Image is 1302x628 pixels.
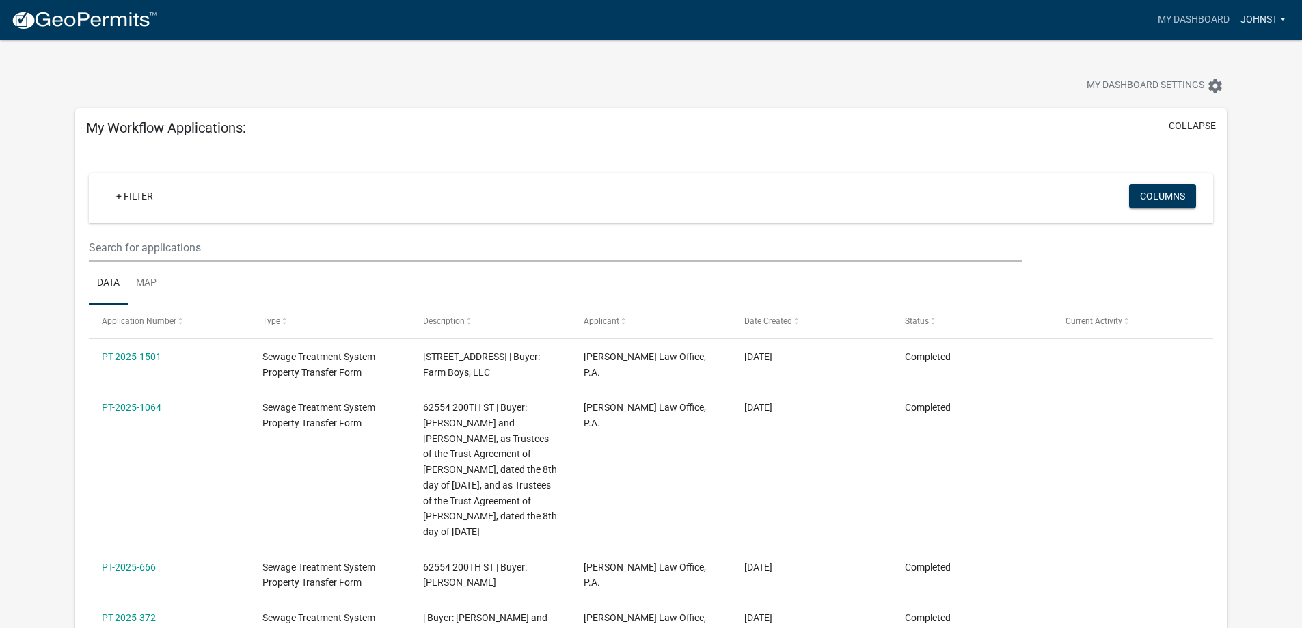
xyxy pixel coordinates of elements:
span: Current Activity [1066,316,1122,326]
datatable-header-cell: Status [891,305,1052,338]
span: Johnston Law Office, P.A. [584,402,706,428]
span: Applicant [584,316,619,326]
span: Completed [905,351,951,362]
a: PT-2025-1501 [102,351,161,362]
datatable-header-cell: Application Number [89,305,249,338]
span: 06/24/2025 [744,351,772,362]
a: + Filter [105,184,164,208]
span: Status [905,316,929,326]
a: PT-2025-1064 [102,402,161,413]
span: Sewage Treatment System Property Transfer Form [262,351,375,378]
a: My Dashboard [1152,7,1235,33]
h5: My Workflow Applications: [86,120,246,136]
a: Map [128,262,165,305]
span: 05/15/2025 [744,402,772,413]
a: Johnst [1235,7,1291,33]
span: Description [423,316,465,326]
input: Search for applications [89,234,1022,262]
datatable-header-cell: Date Created [731,305,892,338]
span: Completed [905,402,951,413]
datatable-header-cell: Description [410,305,571,338]
button: Columns [1129,184,1196,208]
a: Data [89,262,128,305]
span: Completed [905,562,951,573]
span: Johnston Law Office, P.A. [584,351,706,378]
button: My Dashboard Settingssettings [1076,72,1234,99]
i: settings [1207,78,1223,94]
span: Type [262,316,280,326]
span: Application Number [102,316,176,326]
datatable-header-cell: Type [249,305,410,338]
span: Johnston Law Office, P.A. [584,562,706,588]
a: PT-2025-666 [102,562,156,573]
span: 62554 200TH ST | Buyer: Sean J. Evenson [423,562,527,588]
span: 03/04/2025 [744,562,772,573]
span: 62554 200TH ST | Buyer: William A. Davenport and Dianne V. Davenport, as Trustees of the Trust Ag... [423,402,557,537]
span: Sewage Treatment System Property Transfer Form [262,402,375,428]
span: Sewage Treatment System Property Transfer Form [262,562,375,588]
span: Date Created [744,316,792,326]
span: My Dashboard Settings [1087,78,1204,94]
datatable-header-cell: Applicant [571,305,731,338]
span: 12024 CO HWY 71 | Buyer: Farm Boys, LLC [423,351,540,378]
span: Completed [905,612,951,623]
a: PT-2025-372 [102,612,156,623]
button: collapse [1169,119,1216,133]
datatable-header-cell: Current Activity [1052,305,1212,338]
span: 02/28/2025 [744,612,772,623]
